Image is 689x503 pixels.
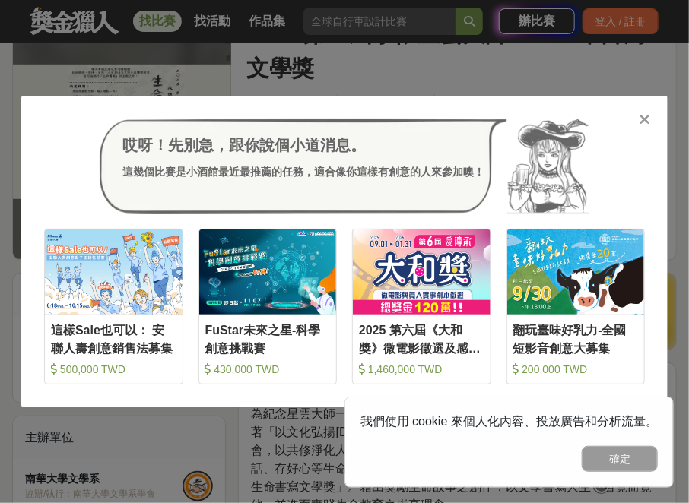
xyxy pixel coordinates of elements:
div: 500,000 TWD [51,362,176,377]
img: Cover Image [199,229,337,314]
div: 2025 第六屆《大和獎》微電影徵選及感人實事分享 [359,321,484,356]
div: 翻玩臺味好乳力-全國短影音創意大募集 [513,321,639,356]
div: 哎呀！先別急，跟你說個小道消息。 [122,134,484,157]
button: 確定 [582,446,658,472]
a: Cover Image這樣Sale也可以： 安聯人壽創意銷售法募集 500,000 TWD [44,229,183,384]
div: 這幾個比賽是小酒館最近最推薦的任務，適合像你這樣有創意的人來參加噢！ [122,164,484,180]
img: Cover Image [353,229,491,314]
img: Avatar [507,119,589,214]
img: Cover Image [507,229,645,314]
div: 這樣Sale也可以： 安聯人壽創意銷售法募集 [51,321,176,356]
a: Cover Image2025 第六屆《大和獎》微電影徵選及感人實事分享 1,460,000 TWD [352,229,491,384]
div: 200,000 TWD [513,362,639,377]
div: 430,000 TWD [205,362,331,377]
div: 1,460,000 TWD [359,362,484,377]
img: Cover Image [45,229,183,314]
span: 我們使用 cookie 來個人化內容、投放廣告和分析流量。 [360,415,658,428]
a: Cover ImageFuStar未來之星-科學創意挑戰賽 430,000 TWD [198,229,338,384]
a: Cover Image翻玩臺味好乳力-全國短影音創意大募集 200,000 TWD [506,229,646,384]
div: FuStar未來之星-科學創意挑戰賽 [205,321,331,356]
